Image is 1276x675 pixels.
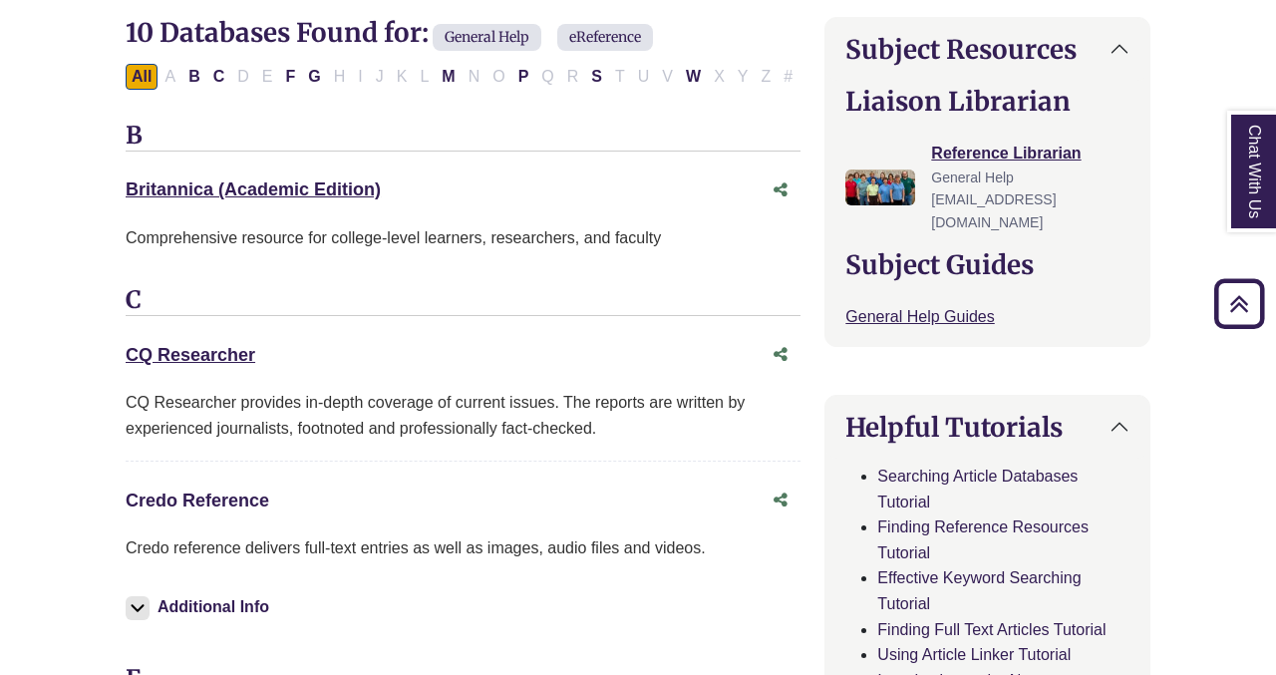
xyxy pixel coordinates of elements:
[877,569,1081,612] a: Effective Keyword Searching Tutorial
[207,64,231,90] button: Filter Results C
[126,16,429,49] span: 10 Databases Found for:
[877,468,1078,510] a: Searching Article Databases Tutorial
[931,145,1081,162] a: Reference Librarian
[126,122,800,152] h3: B
[433,24,541,51] span: General Help
[126,491,269,510] a: Credo Reference
[126,390,800,441] div: CQ Researcher provides in-depth coverage of current issues. The reports are written by experience...
[761,171,800,209] button: Share this database
[825,18,1149,81] button: Subject Resources
[845,86,1129,117] h2: Liaison Librarian
[126,67,800,84] div: Alpha-list to filter by first letter of database name
[585,64,608,90] button: Filter Results S
[877,646,1071,663] a: Using Article Linker Tutorial
[126,179,381,199] a: Britannica (Academic Edition)
[126,286,800,316] h3: C
[126,593,275,621] button: Additional Info
[845,249,1129,280] h2: Subject Guides
[182,64,206,90] button: Filter Results B
[845,169,915,205] img: Reference Librarian
[302,64,326,90] button: Filter Results G
[680,64,707,90] button: Filter Results W
[126,535,800,561] p: Credo reference delivers full-text entries as well as images, audio files and videos.
[126,345,255,365] a: CQ Researcher
[512,64,535,90] button: Filter Results P
[761,336,800,374] button: Share this database
[825,396,1149,459] button: Helpful Tutorials
[1207,290,1271,317] a: Back to Top
[931,169,1014,185] span: General Help
[126,225,800,251] p: Comprehensive resource for college-level learners, researchers, and faculty
[877,518,1089,561] a: Finding Reference Resources Tutorial
[436,64,461,90] button: Filter Results M
[557,24,653,51] span: eReference
[126,64,158,90] button: All
[877,621,1106,638] a: Finding Full Text Articles Tutorial
[845,308,994,325] a: General Help Guides
[931,191,1056,229] span: [EMAIL_ADDRESS][DOMAIN_NAME]
[279,64,301,90] button: Filter Results F
[761,482,800,519] button: Share this database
